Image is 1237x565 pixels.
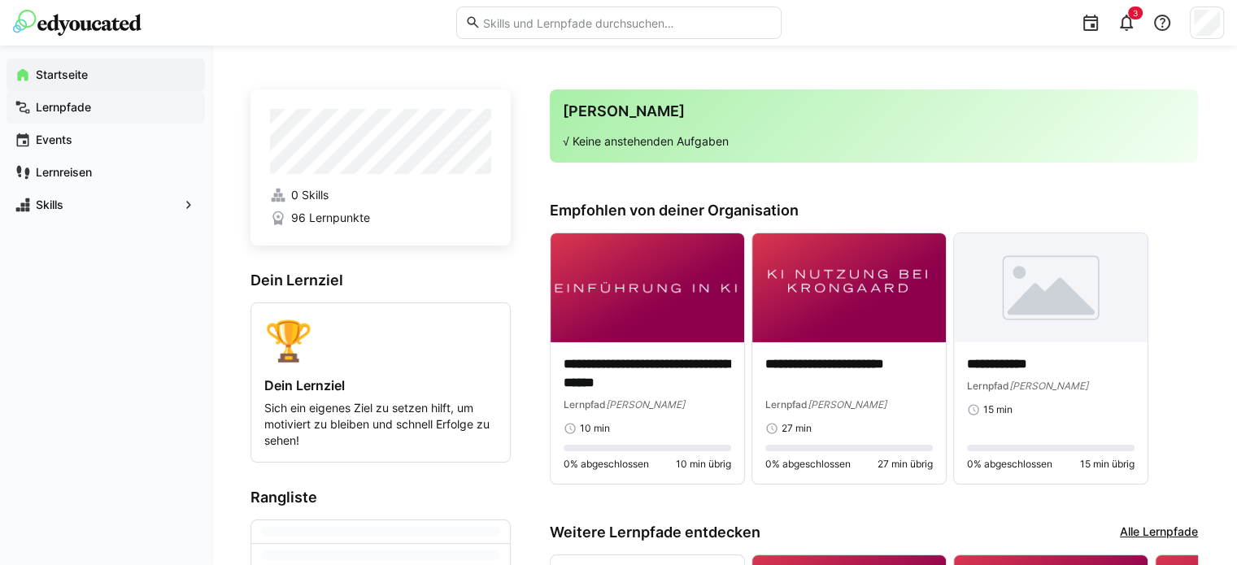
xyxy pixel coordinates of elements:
h3: Rangliste [250,489,511,506]
h3: Dein Lernziel [250,272,511,289]
span: [PERSON_NAME] [606,398,685,411]
span: 0% abgeschlossen [765,458,851,471]
h3: Weitere Lernpfade entdecken [550,524,760,541]
span: 0 Skills [291,187,329,203]
a: 0 Skills [270,187,491,203]
div: 🏆 [264,316,497,364]
img: image [551,233,744,342]
span: 10 min übrig [676,458,731,471]
span: 15 min übrig [1080,458,1135,471]
span: 27 min übrig [878,458,933,471]
span: 15 min [983,403,1013,416]
span: 10 min [580,422,610,435]
span: 27 min [782,422,812,435]
img: image [954,233,1148,342]
span: [PERSON_NAME] [808,398,886,411]
h3: [PERSON_NAME] [563,102,1185,120]
span: Lernpfad [967,380,1009,392]
span: Lernpfad [765,398,808,411]
img: image [752,233,946,342]
h4: Dein Lernziel [264,377,497,393]
input: Skills und Lernpfade durchsuchen… [481,15,772,30]
span: 0% abgeschlossen [967,458,1052,471]
h3: Empfohlen von deiner Organisation [550,202,1198,219]
p: √ Keine anstehenden Aufgaben [563,133,1185,150]
span: Lernpfad [564,398,606,411]
span: 96 Lernpunkte [291,210,370,226]
span: 3 [1133,8,1138,18]
a: Alle Lernpfade [1120,524,1198,541]
span: [PERSON_NAME] [1009,380,1088,392]
p: Sich ein eigenes Ziel zu setzen hilft, um motiviert zu bleiben und schnell Erfolge zu sehen! [264,400,497,449]
span: 0% abgeschlossen [564,458,649,471]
